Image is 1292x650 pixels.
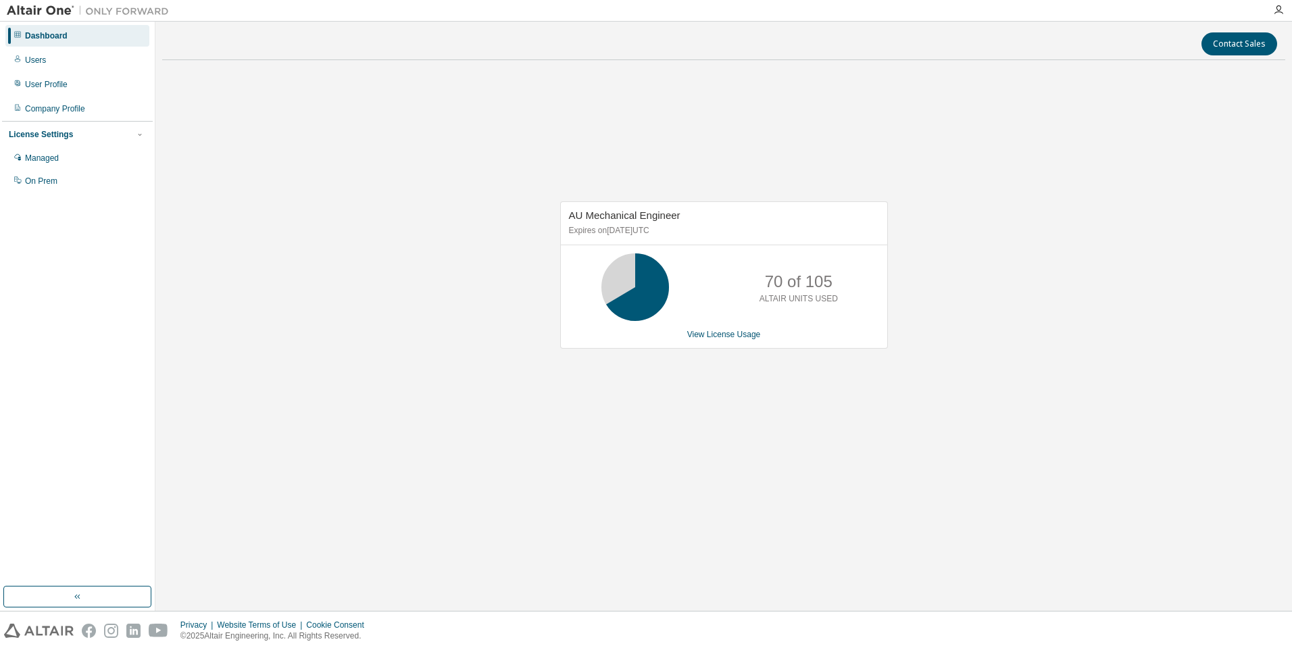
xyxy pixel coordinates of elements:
div: Users [25,55,46,66]
div: Privacy [180,620,217,630]
img: Altair One [7,4,176,18]
img: linkedin.svg [126,624,141,638]
div: Dashboard [25,30,68,41]
img: youtube.svg [149,624,168,638]
img: altair_logo.svg [4,624,74,638]
div: Company Profile [25,103,85,114]
div: License Settings [9,129,73,140]
p: ALTAIR UNITS USED [760,293,838,305]
img: facebook.svg [82,624,96,638]
div: On Prem [25,176,57,186]
div: Website Terms of Use [217,620,306,630]
p: 70 of 105 [765,270,833,293]
div: Managed [25,153,59,164]
div: Cookie Consent [306,620,372,630]
a: View License Usage [687,330,761,339]
p: Expires on [DATE] UTC [569,225,876,236]
div: User Profile [25,79,68,90]
p: © 2025 Altair Engineering, Inc. All Rights Reserved. [180,630,372,642]
span: AU Mechanical Engineer [569,209,680,221]
button: Contact Sales [1201,32,1277,55]
img: instagram.svg [104,624,118,638]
